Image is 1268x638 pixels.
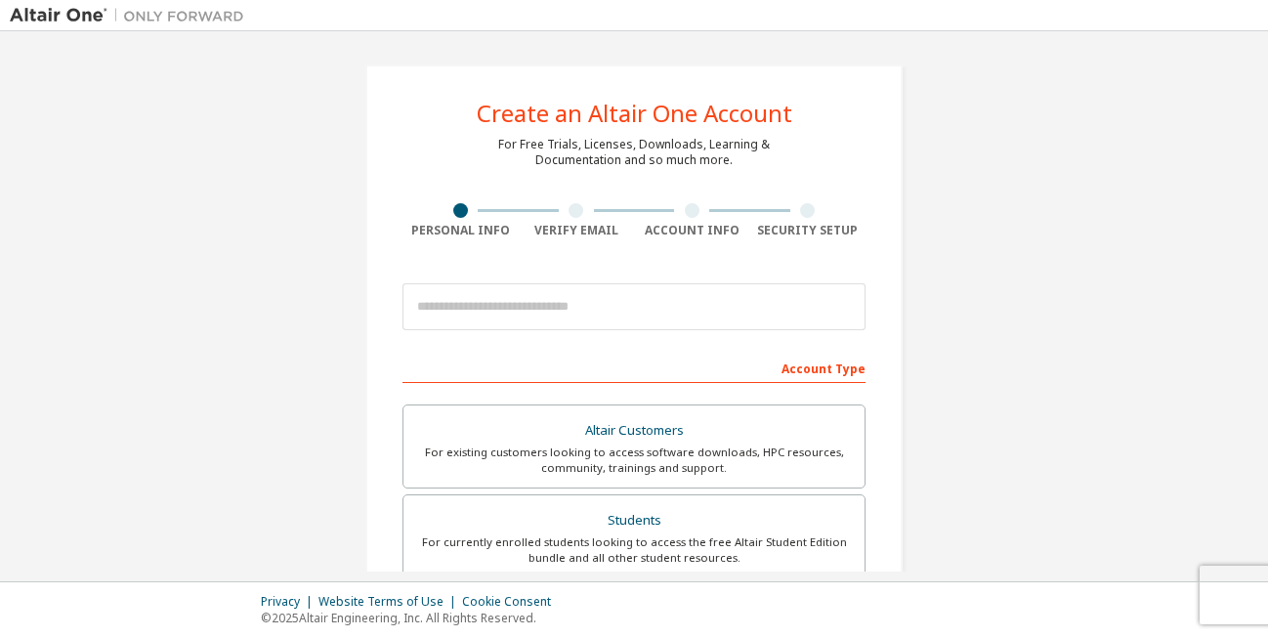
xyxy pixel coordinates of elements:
[415,417,853,445] div: Altair Customers
[477,102,792,125] div: Create an Altair One Account
[261,594,318,610] div: Privacy
[498,137,770,168] div: For Free Trials, Licenses, Downloads, Learning & Documentation and so much more.
[415,534,853,566] div: For currently enrolled students looking to access the free Altair Student Edition bundle and all ...
[261,610,563,626] p: © 2025 Altair Engineering, Inc. All Rights Reserved.
[462,594,563,610] div: Cookie Consent
[402,352,866,383] div: Account Type
[318,594,462,610] div: Website Terms of Use
[750,223,866,238] div: Security Setup
[402,223,519,238] div: Personal Info
[415,445,853,476] div: For existing customers looking to access software downloads, HPC resources, community, trainings ...
[415,507,853,534] div: Students
[519,223,635,238] div: Verify Email
[10,6,254,25] img: Altair One
[634,223,750,238] div: Account Info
